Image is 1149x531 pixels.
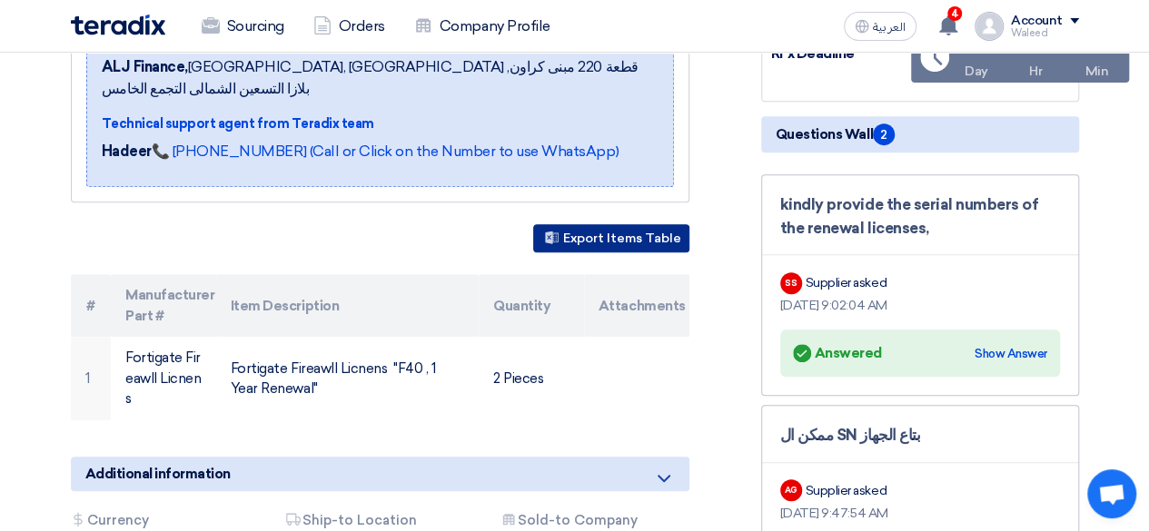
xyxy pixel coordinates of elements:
[187,6,299,46] a: Sourcing
[71,337,112,420] td: 1
[152,143,619,160] a: 📞 [PHONE_NUMBER] (Call or Click on the Number to use WhatsApp)
[299,6,400,46] a: Orders
[806,481,887,500] div: Supplier asked
[873,21,906,34] span: العربية
[793,340,882,366] div: Answered
[780,424,1060,447] div: ممكن ال SN بتاع الجهاز
[776,123,895,145] span: Questions Wall
[584,274,689,337] th: Attachments
[975,12,1004,41] img: profile_test.png
[975,345,1047,363] div: Show Answer
[947,6,962,21] span: 4
[216,274,479,337] th: Item Description
[216,337,479,420] td: Fortigate Fireawll Licnens "F40 , 1 Year Renewal"
[479,337,584,420] td: 2 Pieces
[102,56,659,100] span: [GEOGRAPHIC_DATA], [GEOGRAPHIC_DATA] ,قطعة 220 مبنى كراون بلازا التسعين الشمالى التجمع الخامس
[71,15,165,35] img: Teradix logo
[780,296,1060,315] div: [DATE] 9:02:04 AM
[533,224,689,252] button: Export Items Table
[479,274,584,337] th: Quantity
[102,58,188,75] b: ALJ Finance,
[780,479,802,501] div: AG
[1027,33,1044,58] div: 0
[71,274,112,337] th: #
[965,62,988,81] div: Day
[400,6,565,46] a: Company Profile
[771,44,907,64] div: RFx Deadline
[102,143,152,160] strong: Hadeer
[111,274,216,337] th: Manufacturer Part #
[102,114,659,133] div: Technical support agent from Teradix team
[970,33,984,58] div: 2
[1087,469,1136,518] div: Open chat
[1085,62,1109,81] div: Min
[780,193,1060,240] div: kindly provide the serial numbers of the renewal licenses,
[1011,14,1063,29] div: Account
[780,504,1060,523] div: [DATE] 9:47:54 AM
[111,337,216,420] td: Fortigate Fireawll Licnens
[1029,62,1042,81] div: Hr
[806,273,887,292] div: Supplier asked
[780,272,802,294] div: SS
[85,464,231,484] span: Additional information
[873,123,895,145] span: 2
[1011,28,1079,38] div: Waleed
[1083,33,1111,58] div: 33
[844,12,916,41] button: العربية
